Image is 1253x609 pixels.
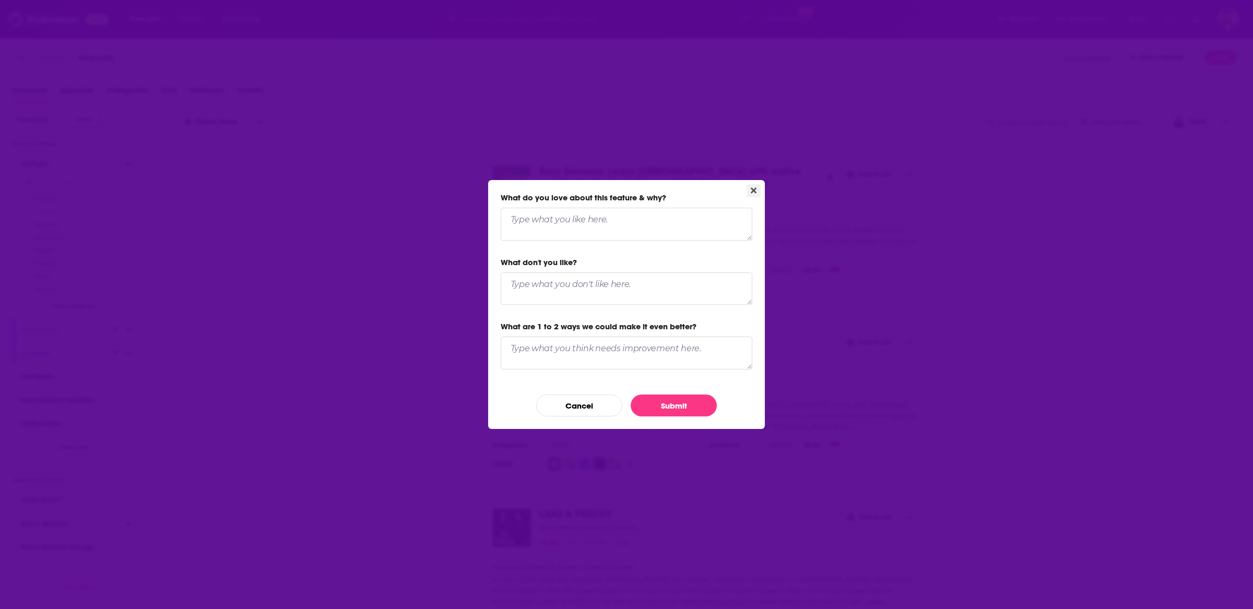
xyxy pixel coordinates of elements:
h5: What are 1 to 2 ways we could make it even better? [501,321,752,331]
button: Cancel [536,395,622,416]
button: Close [747,184,761,197]
h5: What do you love about this feature & why? [501,193,752,202]
button: Submit [631,395,717,416]
h5: What don't you like? [501,257,752,267]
